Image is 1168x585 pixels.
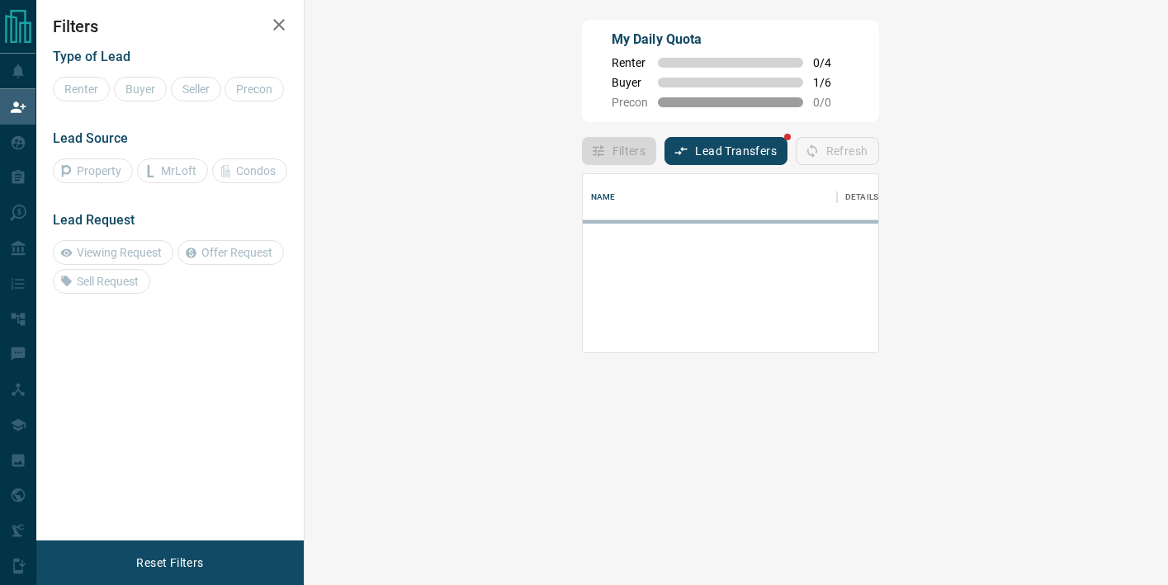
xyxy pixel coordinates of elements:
[125,549,214,577] button: Reset Filters
[53,17,287,36] h2: Filters
[53,49,130,64] span: Type of Lead
[813,76,849,89] span: 1 / 6
[612,96,648,109] span: Precon
[612,30,849,50] p: My Daily Quota
[845,174,878,220] div: Details
[53,212,135,228] span: Lead Request
[53,130,128,146] span: Lead Source
[813,56,849,69] span: 0 / 4
[583,174,838,220] div: Name
[813,96,849,109] span: 0 / 0
[591,174,616,220] div: Name
[612,76,648,89] span: Buyer
[612,56,648,69] span: Renter
[664,137,787,165] button: Lead Transfers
